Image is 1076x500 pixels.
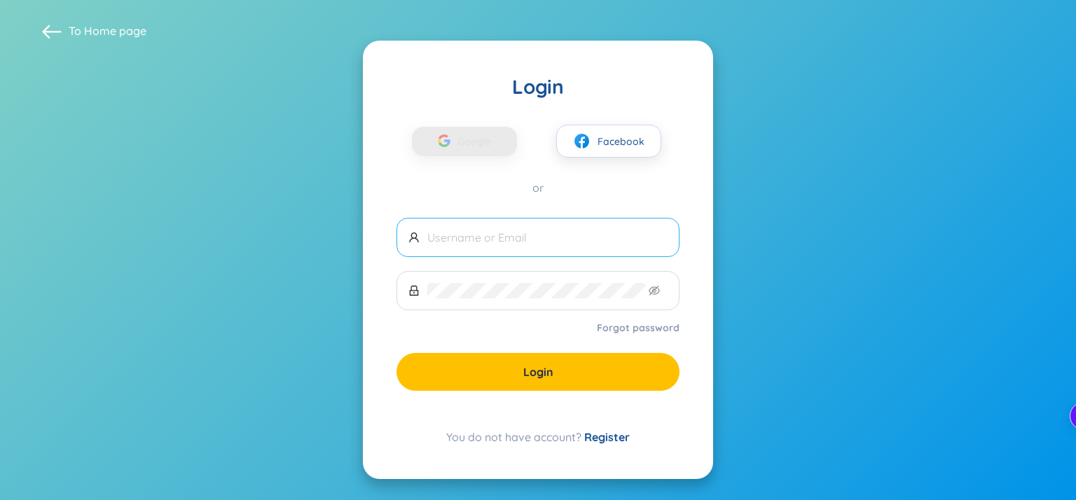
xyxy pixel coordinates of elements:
span: user [408,232,420,243]
span: eye-invisible [649,285,660,296]
a: Forgot password [597,321,680,335]
a: Register [584,430,630,444]
div: You do not have account? [396,429,680,445]
button: Google [412,127,517,156]
button: facebookFacebook [556,125,661,158]
a: Home page [84,24,146,38]
span: To [69,23,146,39]
span: Login [523,364,553,380]
input: Username or Email [427,230,668,245]
img: facebook [573,132,591,150]
span: Facebook [598,134,644,149]
span: Google [457,127,498,156]
span: lock [408,285,420,296]
div: or [396,180,680,195]
button: Login [396,353,680,391]
div: Login [396,74,680,99]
